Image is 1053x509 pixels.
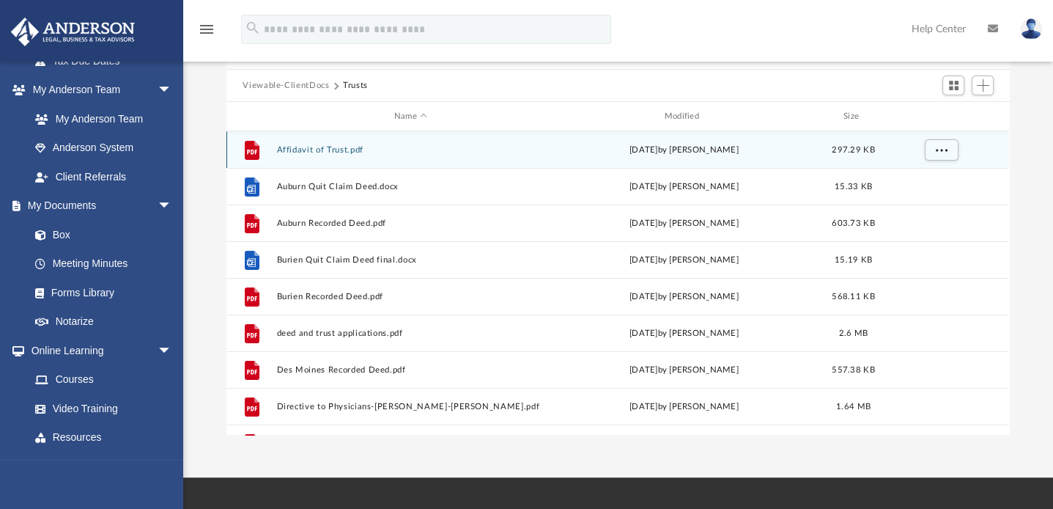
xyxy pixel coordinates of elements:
div: [DATE] by [PERSON_NAME] [550,327,818,340]
div: [DATE] by [PERSON_NAME] [550,180,818,194]
button: Burien Quit Claim Deed final.docx [277,255,544,265]
span: 297.29 KB [832,146,875,154]
div: id [233,110,270,123]
span: 2.6 MB [839,329,868,337]
span: 15.33 KB [835,183,872,191]
div: [DATE] by [PERSON_NAME] [550,254,818,267]
a: Courses [21,365,187,395]
span: arrow_drop_down [158,191,187,221]
span: 557.38 KB [832,366,875,374]
div: [DATE] by [PERSON_NAME] [550,144,818,157]
a: Forms Library [21,278,180,307]
span: 1.64 MB [836,403,871,411]
div: id [890,110,992,123]
div: [DATE] by [PERSON_NAME] [550,290,818,304]
button: Affidavit of Trust.pdf [277,145,544,155]
div: Size [824,110,883,123]
div: [DATE] by [PERSON_NAME] [550,364,818,377]
button: More options [925,139,958,161]
img: User Pic [1020,18,1042,40]
button: Switch to Grid View [942,76,964,96]
a: Video Training [21,394,180,423]
a: Box [21,220,180,249]
button: Viewable-ClientDocs [243,79,329,92]
div: [DATE] by [PERSON_NAME] [550,217,818,230]
button: Directive to Physicians-[PERSON_NAME]-[PERSON_NAME].pdf [277,402,544,411]
a: Billingarrow_drop_down [10,452,194,481]
span: 15.19 KB [835,256,872,264]
a: Meeting Minutes [21,249,187,279]
a: My Anderson Team [21,104,180,133]
div: Modified [550,110,818,123]
div: grid [226,131,1009,435]
button: Add [972,76,994,96]
button: Auburn Recorded Deed.pdf [277,219,544,228]
a: Resources [21,423,187,453]
a: Client Referrals [21,162,187,191]
span: 603.73 KB [832,219,875,227]
i: menu [198,21,215,38]
button: Des Moines Recorded Deed.pdf [277,365,544,375]
span: 568.11 KB [832,293,875,301]
img: Anderson Advisors Platinum Portal [7,18,139,46]
i: search [245,20,261,36]
a: menu [198,28,215,38]
a: Notarize [21,307,187,337]
span: arrow_drop_down [158,76,187,106]
span: arrow_drop_down [158,452,187,482]
button: deed and trust applications.pdf [277,329,544,338]
button: Trusts [343,79,368,92]
a: Online Learningarrow_drop_down [10,336,187,365]
div: Name [276,110,544,123]
span: arrow_drop_down [158,336,187,366]
a: Anderson System [21,133,187,163]
a: My Anderson Teamarrow_drop_down [10,76,187,105]
button: Burien Recorded Deed.pdf [277,292,544,301]
a: My Documentsarrow_drop_down [10,191,187,221]
div: [DATE] by [PERSON_NAME] [550,400,818,414]
button: Auburn Quit Claim Deed.docx [277,182,544,191]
